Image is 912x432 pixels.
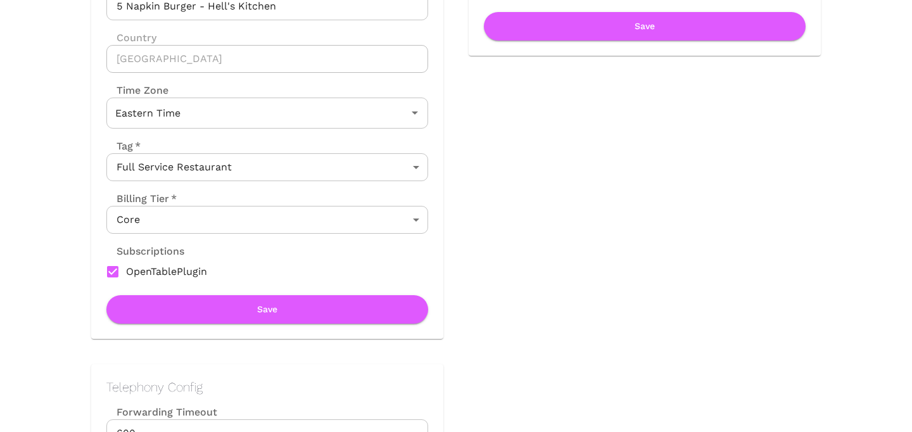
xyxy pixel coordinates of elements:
span: OpenTablePlugin [126,264,207,279]
h2: Telephony Config [106,379,428,395]
button: Open [406,104,424,122]
div: Full Service Restaurant [106,153,428,181]
label: Subscriptions [106,244,184,258]
label: Billing Tier [106,191,177,206]
button: Save [484,12,806,41]
label: Country [106,30,428,45]
label: Time Zone [106,83,428,98]
button: Save [106,295,428,324]
label: Tag [106,139,141,153]
label: Forwarding Timeout [106,405,428,419]
div: Core [106,206,428,234]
